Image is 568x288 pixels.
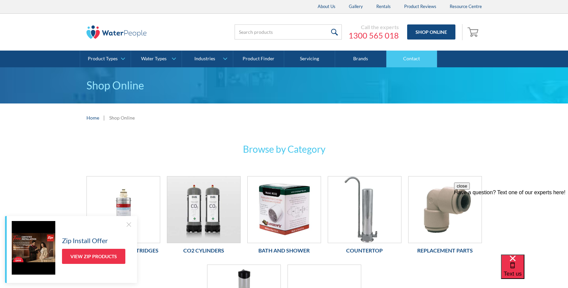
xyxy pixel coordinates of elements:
a: Product Finder [233,51,284,67]
a: Co2 CylindersCo2 Cylinders [167,176,241,258]
a: Water Filter CartridgesWater Filter Cartridges [86,176,160,258]
div: Product Types [88,56,118,62]
a: Open empty cart [466,24,482,40]
img: Co2 Cylinders [167,176,240,243]
a: Replacement PartsReplacement Parts [408,176,482,258]
h1: Shop Online [86,77,482,93]
h5: Zip Install Offer [62,235,108,245]
a: CountertopCountertop [328,176,401,258]
h6: Replacement Parts [408,246,482,255]
a: View Zip Products [62,249,125,264]
iframe: podium webchat widget bubble [501,255,568,288]
iframe: podium webchat widget prompt [454,183,568,263]
img: Replacement Parts [408,176,482,243]
a: Contact [386,51,437,67]
div: Industries [194,56,215,62]
h6: Bath and Shower [247,246,321,255]
a: Home [86,114,99,121]
a: Shop Online [407,24,455,40]
a: Servicing [284,51,335,67]
a: Bath and ShowerBath and Shower [247,176,321,258]
div: Shop Online [109,114,135,121]
a: 1300 565 018 [349,30,399,41]
img: shopping cart [467,26,480,37]
div: | [103,114,106,122]
img: Zip Install Offer [12,221,55,275]
a: Industries [182,51,233,67]
a: Product Types [80,51,131,67]
div: Water Types [141,56,167,62]
input: Search products [235,24,342,40]
h3: Browse by Category [153,142,415,156]
img: Countertop [328,176,401,243]
img: Water Filter Cartridges [87,176,160,243]
img: Bath and Shower [248,176,321,243]
a: Water Types [131,51,182,67]
a: Brands [335,51,386,67]
h6: Co2 Cylinders [167,246,241,255]
div: Call the experts [349,24,399,30]
h6: Countertop [328,246,401,255]
img: The Water People [86,25,147,39]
